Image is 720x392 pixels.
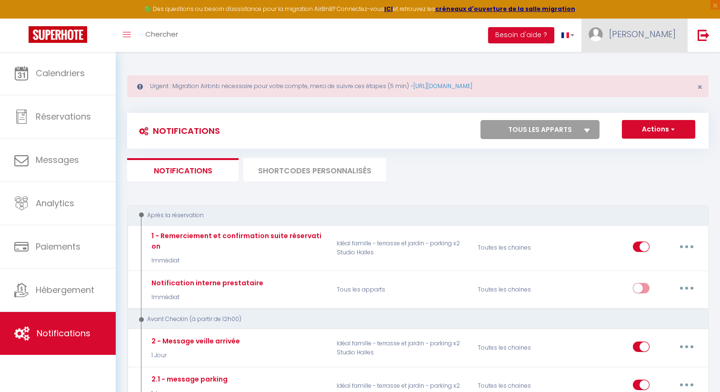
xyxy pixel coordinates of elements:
p: Idéal famille - terrasse et jardin - parking x2 Studio Halles [330,231,471,265]
p: Immédiat [149,256,324,265]
button: Besoin d'aide ? [488,27,554,43]
img: ... [589,27,603,41]
li: SHORTCODES PERSONNALISÉS [243,158,386,181]
img: Super Booking [29,26,87,43]
a: créneaux d'ouverture de la salle migration [435,5,575,13]
span: Messages [36,154,79,166]
img: logout [698,29,710,41]
div: Toutes les chaines [471,334,565,362]
button: Actions [622,120,695,139]
p: Immédiat [149,293,263,302]
a: ... [PERSON_NAME] [581,19,688,52]
span: Paiements [36,241,80,252]
button: Close [697,83,702,91]
div: Notification interne prestataire [149,278,263,288]
p: Tous les apparts [330,276,471,303]
span: Chercher [145,29,178,39]
h3: Notifications [134,120,220,141]
p: Idéal famille - terrasse et jardin - parking x2 Studio Halles [330,334,471,362]
p: 1 Jour [149,351,240,360]
button: Ouvrir le widget de chat LiveChat [8,4,36,32]
div: Toutes les chaines [471,276,565,303]
div: Urgent : Migration Airbnb nécessaire pour votre compte, merci de suivre ces étapes (5 min) - [127,75,709,97]
div: 2.1 - message parking [149,374,228,384]
a: Chercher [138,19,185,52]
div: 2 - Message veille arrivée [149,336,240,346]
span: Calendriers [36,67,85,79]
a: ICI [384,5,393,13]
div: 1 - Remerciement et confirmation suite réservation [149,231,324,251]
span: Hébergement [36,284,94,296]
span: [PERSON_NAME] [609,28,676,40]
div: Après la réservation [136,211,689,220]
li: Notifications [127,158,239,181]
a: [URL][DOMAIN_NAME] [413,82,472,90]
div: Toutes les chaines [471,231,565,265]
span: Analytics [36,197,74,209]
span: Réservations [36,111,91,122]
span: × [697,81,702,93]
span: Notifications [37,327,90,339]
div: Avant Checkin (à partir de 12h00) [136,315,689,324]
